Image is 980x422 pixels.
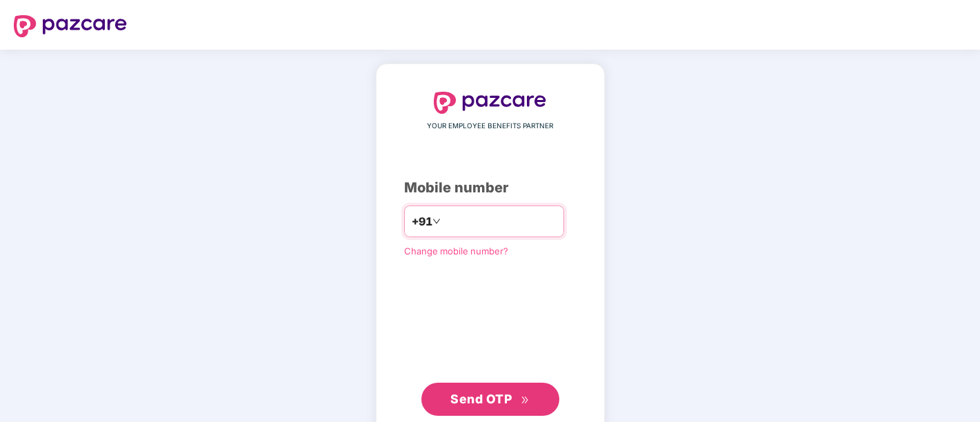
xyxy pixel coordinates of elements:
span: down [432,217,441,225]
img: logo [434,92,547,114]
button: Send OTPdouble-right [421,383,559,416]
a: Change mobile number? [404,245,508,257]
div: Mobile number [404,177,577,199]
span: +91 [412,213,432,230]
img: logo [14,15,127,37]
span: double-right [521,396,530,405]
span: Send OTP [450,392,512,406]
span: YOUR EMPLOYEE BENEFITS PARTNER [427,121,553,132]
